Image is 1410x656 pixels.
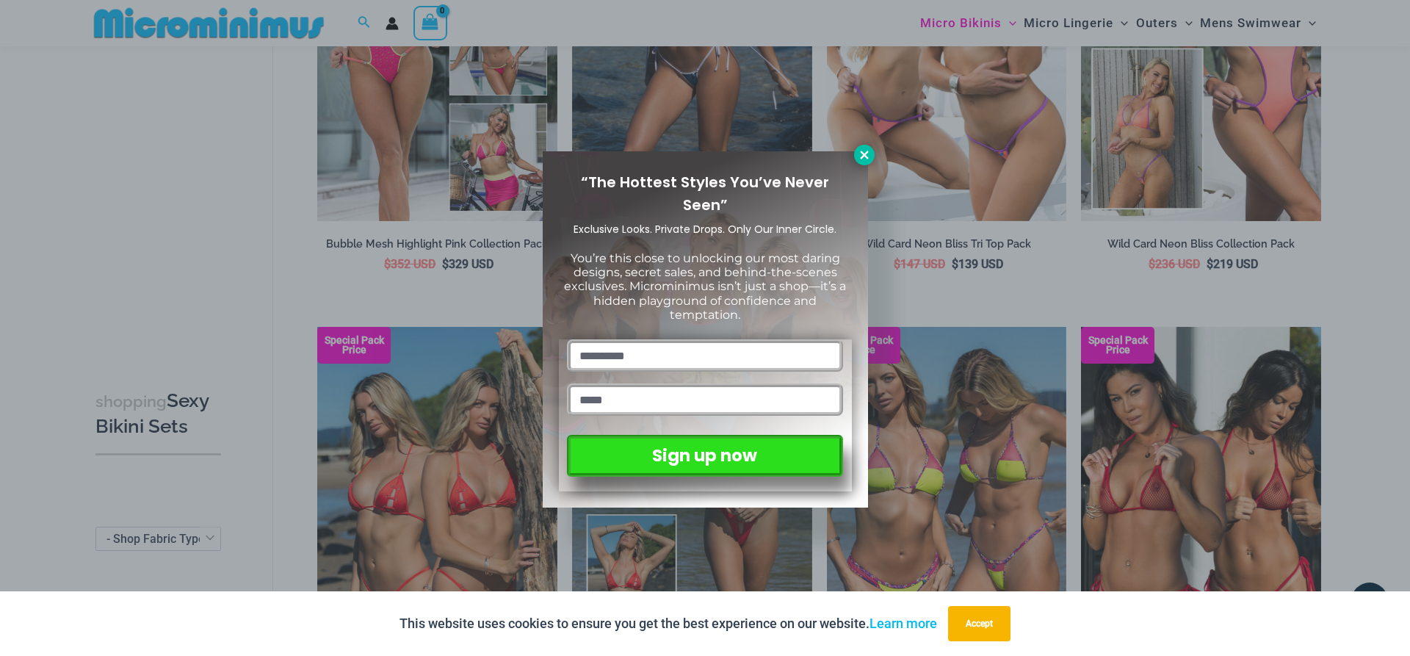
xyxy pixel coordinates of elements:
[581,172,829,215] span: “The Hottest Styles You’ve Never Seen”
[574,222,836,237] span: Exclusive Looks. Private Drops. Only Our Inner Circle.
[399,613,937,635] p: This website uses cookies to ensure you get the best experience on our website.
[564,251,846,322] span: You’re this close to unlocking our most daring designs, secret sales, and behind-the-scenes exclu...
[567,435,842,477] button: Sign up now
[869,616,937,631] a: Learn more
[948,606,1010,641] button: Accept
[854,145,875,165] button: Close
